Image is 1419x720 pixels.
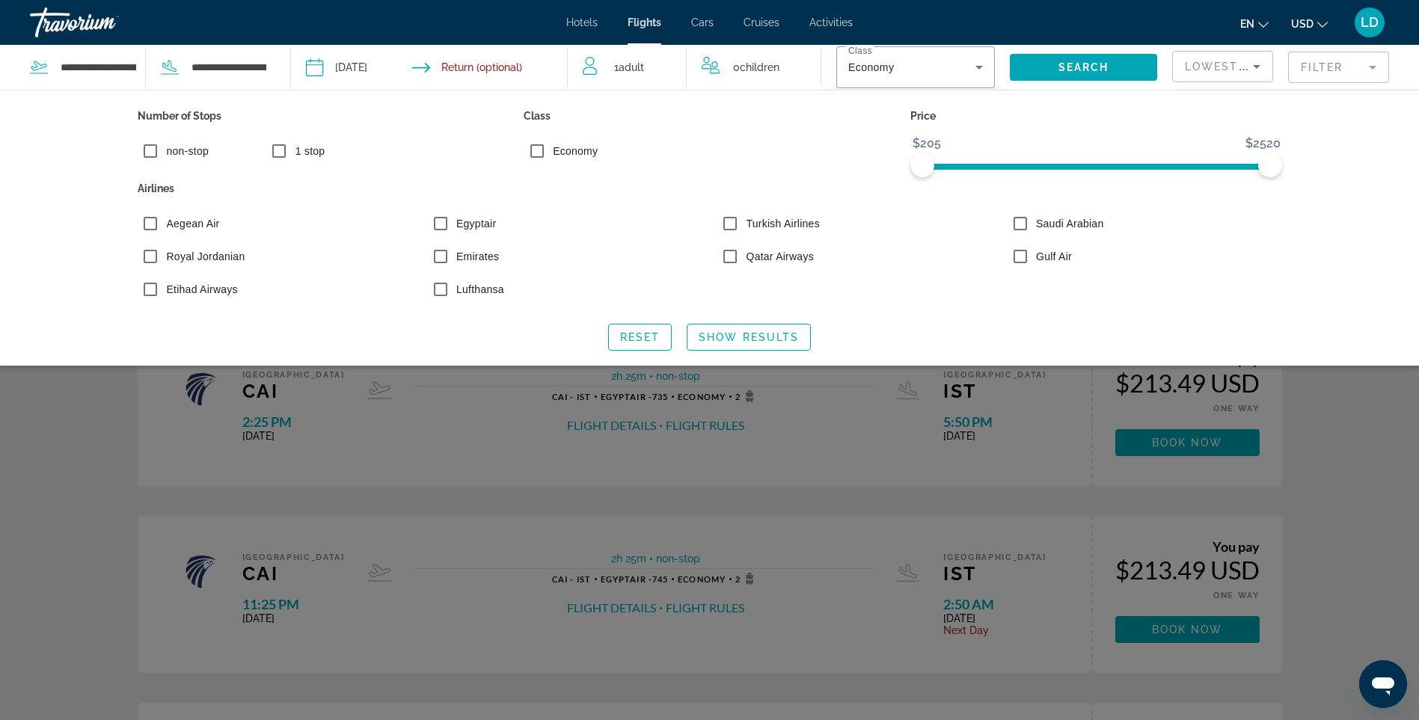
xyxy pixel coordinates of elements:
span: Economy [553,145,598,157]
span: $2520 [1243,132,1283,155]
p: Number of Stops [138,105,509,126]
button: Travelers: 1 adult, 0 children [568,45,821,90]
mat-label: Class [848,46,872,56]
label: Etihad Airways [164,282,238,297]
span: $205 [910,132,943,155]
button: Return date [412,45,522,90]
span: Adult [619,61,644,73]
span: USD [1291,18,1314,30]
label: Royal Jordanian [164,249,245,264]
span: ngx-slider-max [1258,153,1282,177]
ngx-slider: ngx-slider [910,164,1282,167]
iframe: Button to launch messaging window [1359,660,1407,708]
a: Activities [809,16,853,28]
span: Reset [620,331,661,343]
label: Lufthansa [453,282,504,297]
label: Gulf Air [1033,249,1072,264]
span: Show Results [699,331,799,343]
span: Economy [848,61,894,73]
a: Travorium [30,3,180,42]
span: 0 [733,57,779,78]
button: User Menu [1350,7,1389,38]
a: Cars [691,16,714,28]
label: Aegean Air [164,216,220,231]
label: Egyptair [453,216,496,231]
span: ngx-slider [910,153,934,177]
a: Cruises [744,16,779,28]
span: LD [1361,15,1379,30]
label: Saudi Arabian [1033,216,1103,231]
span: 1 stop [295,145,325,157]
button: Search [1010,54,1157,81]
button: Depart date: Dec 16, 2025 [306,45,367,90]
button: Change currency [1291,13,1328,34]
span: Search [1058,61,1109,73]
label: Turkish Airlines [744,216,820,231]
mat-select: Sort by [1185,58,1260,76]
span: Children [740,61,779,73]
span: non-stop [167,145,209,157]
a: Hotels [566,16,598,28]
label: Emirates [453,249,499,264]
button: Filter [1288,51,1389,84]
a: Flights [628,16,661,28]
button: Show Results [687,324,811,351]
p: Class [524,105,895,126]
p: Price [910,105,1282,126]
p: Airlines [138,178,1282,199]
label: Qatar Airways [744,249,814,264]
span: 1 [614,57,644,78]
span: Lowest Price [1185,61,1281,73]
span: en [1240,18,1254,30]
button: Change language [1240,13,1269,34]
button: Reset [608,324,672,351]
